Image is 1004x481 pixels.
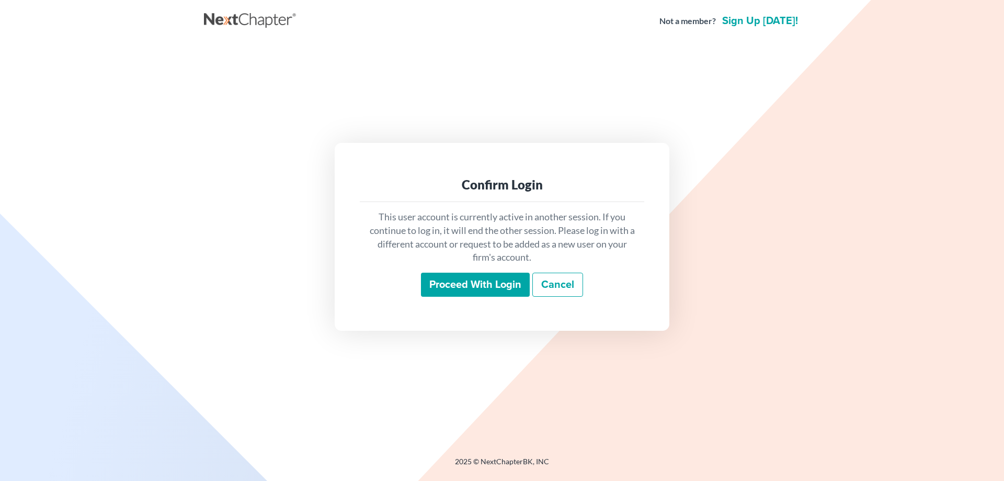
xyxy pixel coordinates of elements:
[421,273,530,297] input: Proceed with login
[532,273,583,297] a: Cancel
[659,15,716,27] strong: Not a member?
[204,456,800,475] div: 2025 © NextChapterBK, INC
[368,176,636,193] div: Confirm Login
[720,16,800,26] a: Sign up [DATE]!
[368,210,636,264] p: This user account is currently active in another session. If you continue to log in, it will end ...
